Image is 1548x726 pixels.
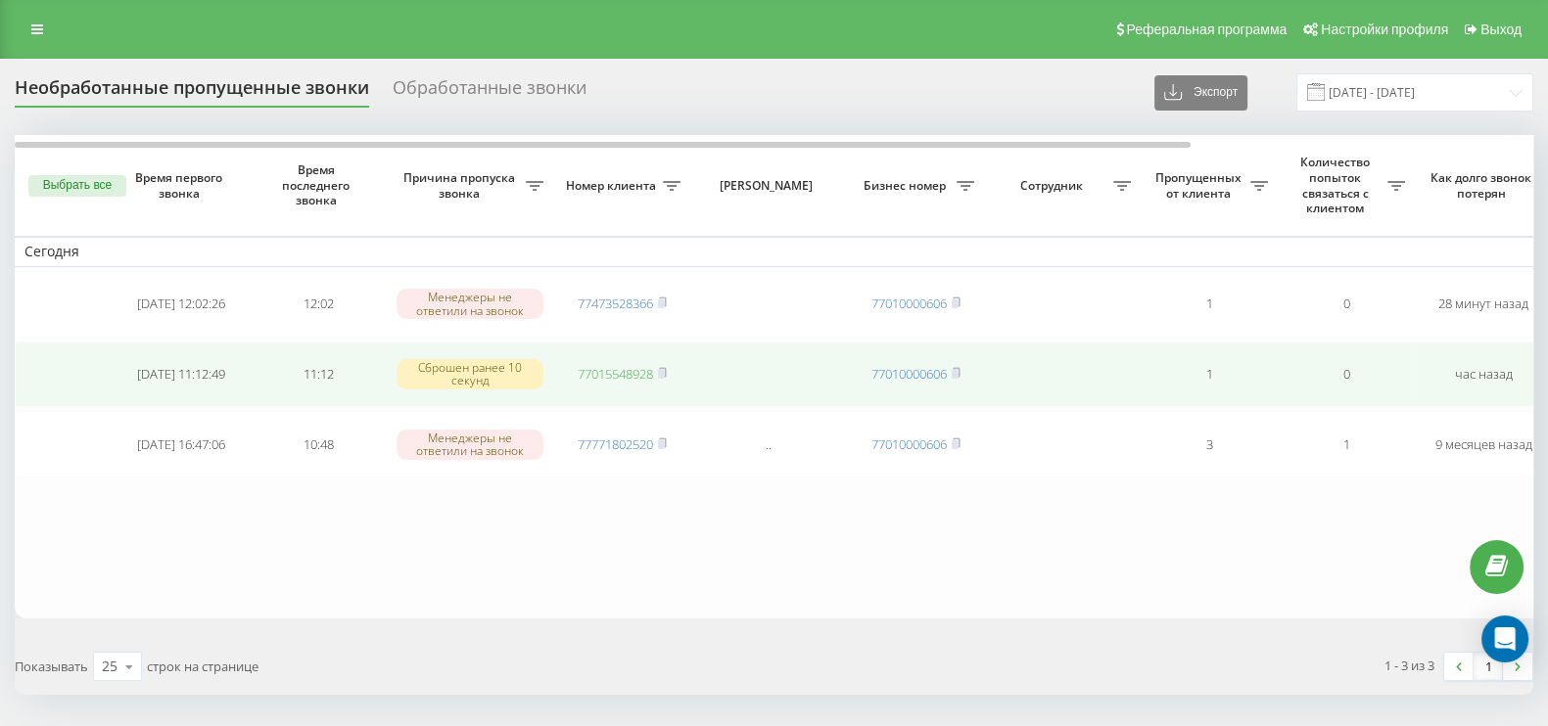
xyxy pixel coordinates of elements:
td: 1 [1141,341,1278,408]
div: Обработанные звонки [393,77,586,108]
div: 1 - 3 из 3 [1384,656,1434,675]
span: Время первого звонка [128,170,234,201]
a: 77473528366 [578,295,653,312]
span: Пропущенных от клиента [1150,170,1250,201]
button: Экспорт [1154,75,1247,111]
div: Необработанные пропущенные звонки [15,77,369,108]
td: 0 [1278,271,1415,338]
span: Номер клиента [563,178,663,194]
a: 1 [1474,653,1503,680]
td: 1 [1278,411,1415,477]
a: 77010000606 [871,295,947,312]
button: Выбрать все [28,175,126,197]
td: 3 [1141,411,1278,477]
span: Выход [1480,22,1522,37]
div: Менеджеры не ответили на звонок [397,289,543,318]
td: 10:48 [250,411,387,477]
span: Настройки профиля [1321,22,1448,37]
div: 25 [102,657,117,676]
div: Open Intercom Messenger [1481,615,1528,662]
td: .. [690,411,847,477]
a: 77015548928 [578,365,653,383]
span: Бизнес номер [857,178,957,194]
a: 77771802520 [578,435,653,453]
span: строк на странице [147,658,258,675]
td: [DATE] 16:47:06 [113,411,250,477]
span: Время последнего звонка [265,162,371,208]
span: [PERSON_NAME] [707,178,830,194]
td: 12:02 [250,271,387,338]
a: 77010000606 [871,365,947,383]
td: [DATE] 11:12:49 [113,341,250,408]
td: 0 [1278,341,1415,408]
span: Количество попыток связаться с клиентом [1288,155,1387,215]
span: Сотрудник [994,178,1113,194]
span: Как долго звонок потерян [1431,170,1536,201]
td: 1 [1141,271,1278,338]
div: Сброшен ранее 10 секунд [397,359,543,388]
span: Показывать [15,658,88,675]
td: [DATE] 12:02:26 [113,271,250,338]
td: 11:12 [250,341,387,408]
span: Причина пропуска звонка [397,170,526,201]
span: Реферальная программа [1126,22,1287,37]
div: Менеджеры не ответили на звонок [397,430,543,459]
a: 77010000606 [871,435,947,453]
